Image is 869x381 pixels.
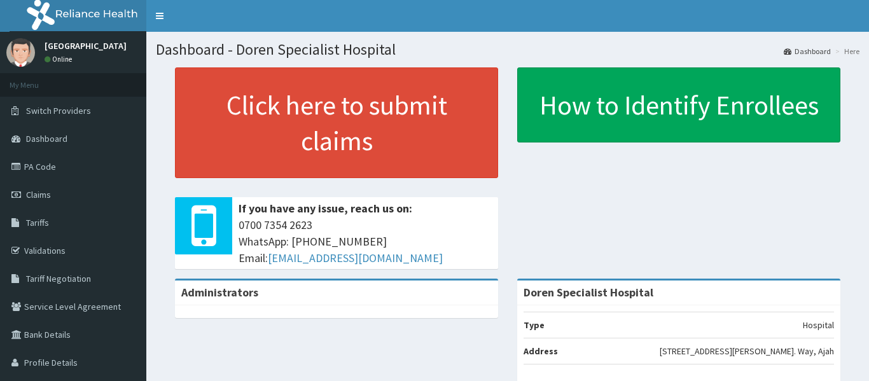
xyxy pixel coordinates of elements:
p: [GEOGRAPHIC_DATA] [45,41,127,50]
b: Administrators [181,285,258,300]
span: Claims [26,189,51,200]
b: Type [524,319,545,331]
span: Tariff Negotiation [26,273,91,284]
span: Tariffs [26,217,49,228]
img: User Image [6,38,35,67]
a: Dashboard [784,46,831,57]
b: Address [524,345,558,357]
span: Switch Providers [26,105,91,116]
a: Online [45,55,75,64]
b: If you have any issue, reach us on: [239,201,412,216]
strong: Doren Specialist Hospital [524,285,653,300]
a: [EMAIL_ADDRESS][DOMAIN_NAME] [268,251,443,265]
p: [STREET_ADDRESS][PERSON_NAME]. Way, Ajah [660,345,834,357]
h1: Dashboard - Doren Specialist Hospital [156,41,859,58]
span: Dashboard [26,133,67,144]
p: Hospital [803,319,834,331]
a: Click here to submit claims [175,67,498,178]
a: How to Identify Enrollees [517,67,840,142]
li: Here [832,46,859,57]
span: 0700 7354 2623 WhatsApp: [PHONE_NUMBER] Email: [239,217,492,266]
